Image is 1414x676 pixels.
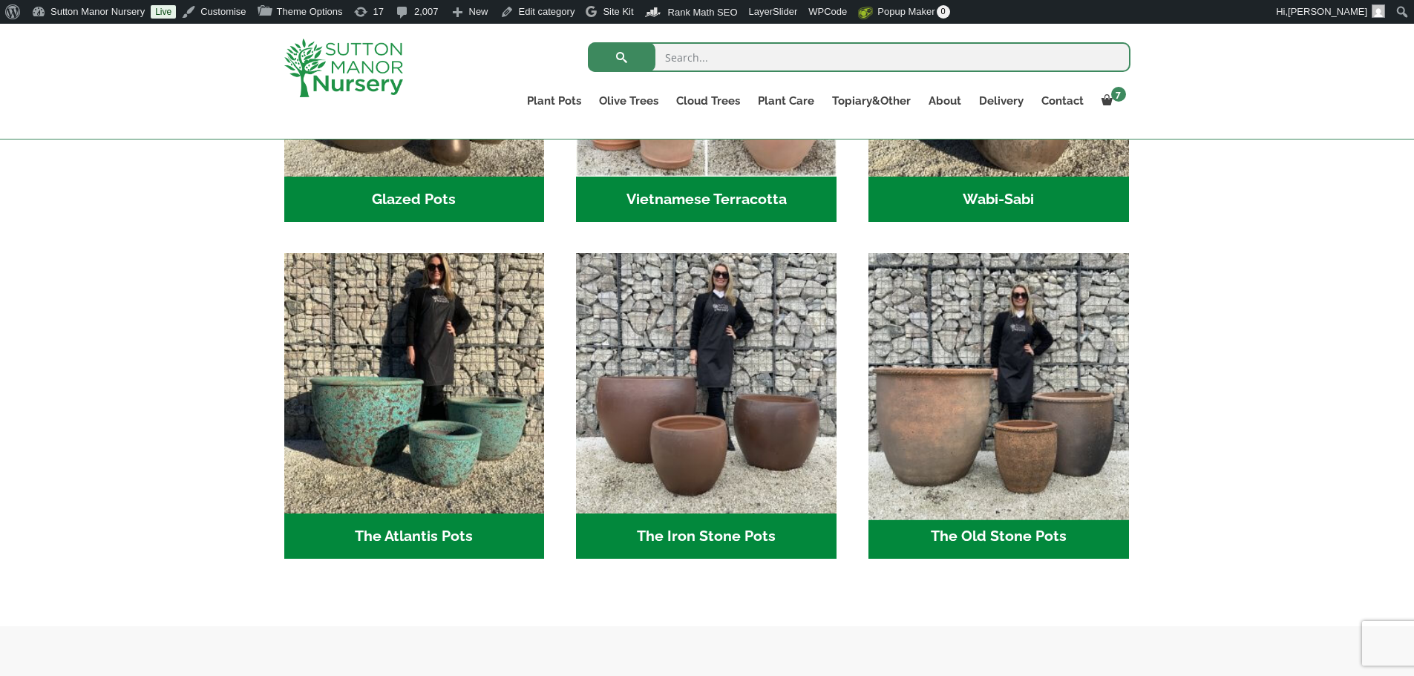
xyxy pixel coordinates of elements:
h2: The Atlantis Pots [284,513,545,559]
span: Site Kit [603,6,633,17]
a: Visit product category The Iron Stone Pots [576,253,837,559]
img: The Old Stone Pots [862,247,1135,520]
a: Visit product category The Old Stone Pots [868,253,1129,559]
span: Rank Math SEO [668,7,738,18]
img: logo [284,39,403,97]
input: Search... [588,42,1130,72]
a: Visit product category The Atlantis Pots [284,253,545,559]
h2: Wabi-Sabi [868,177,1129,223]
a: Delivery [970,91,1032,111]
img: The Atlantis Pots [284,253,545,513]
a: Cloud Trees [667,91,749,111]
a: Topiary&Other [823,91,920,111]
h2: Glazed Pots [284,177,545,223]
a: Plant Pots [518,91,590,111]
a: Olive Trees [590,91,667,111]
h2: The Old Stone Pots [868,513,1129,559]
a: Contact [1032,91,1093,111]
span: 7 [1111,87,1126,102]
span: [PERSON_NAME] [1288,6,1367,17]
a: 7 [1093,91,1130,111]
a: Plant Care [749,91,823,111]
a: About [920,91,970,111]
a: Live [151,5,176,19]
span: 0 [937,5,950,19]
h2: Vietnamese Terracotta [576,177,837,223]
h2: The Iron Stone Pots [576,513,837,559]
img: The Iron Stone Pots [576,253,837,513]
